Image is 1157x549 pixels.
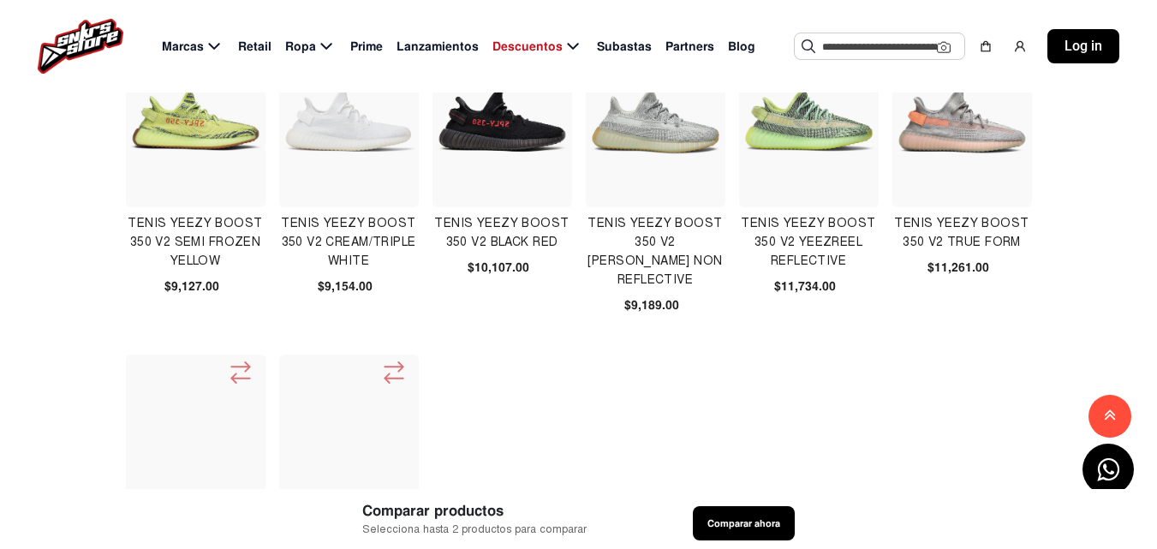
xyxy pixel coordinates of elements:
[350,38,383,56] span: Prime
[1065,36,1102,57] span: Log in
[432,214,572,252] h4: Tenis Yeezy Boost 350 V2 Black Red
[283,54,415,186] img: Tenis Yeezy Boost 350 V2 Cream/triple White
[1013,39,1027,53] img: user
[590,86,722,155] img: Tenis Yeezy Boost 350 V2 Yeshaya Non Reflective
[468,259,529,277] span: $10,107.00
[492,38,563,56] span: Descuentos
[743,54,875,186] img: Tenis Yeezy Boost 350 V2 Yeezreel Reflective
[728,38,755,56] span: Blog
[126,214,265,271] h4: Tenis Yeezy Boost 350 V2 Semi Frozen Yellow
[979,39,993,53] img: shopping
[624,296,679,314] span: $9,189.00
[279,214,419,271] h4: Tenis Yeezy Boost 350 V2 Cream/triple White
[937,40,951,54] img: Cámara
[927,259,989,277] span: $11,261.00
[892,214,1032,252] h4: Tenis Yeezy Boost 350 V2 True Form
[318,277,373,295] span: $9,154.00
[162,38,204,56] span: Marcas
[693,506,795,540] button: Comparar ahora
[739,214,879,271] h4: Tenis Yeezy Boost 350 V2 Yeezreel Reflective
[238,38,271,56] span: Retail
[362,500,587,522] span: Comparar productos
[164,277,219,295] span: $9,127.00
[130,54,262,186] img: Tenis Yeezy Boost 350 V2 Semi Frozen Yellow
[437,54,569,186] img: Tenis Yeezy Boost 350 V2 Black Red
[597,38,652,56] span: Subastas
[285,38,316,56] span: Ropa
[283,407,415,477] img: Tenis Yeezy Boost 350 V2 Synth Non Reflective
[774,277,836,295] span: $11,734.00
[586,214,725,289] h4: Tenis Yeezy Boost 350 V2 [PERSON_NAME] Non Reflective
[130,376,262,508] img: Tenis Yeezy Boost 350 V2 Synth Reflective
[802,39,815,53] img: Buscar
[362,522,587,538] span: Selecciona hasta 2 productos para comparar
[665,38,714,56] span: Partners
[897,54,1029,186] img: Tenis Yeezy Boost 350 V2 True Form
[397,38,479,56] span: Lanzamientos
[38,19,123,74] img: logo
